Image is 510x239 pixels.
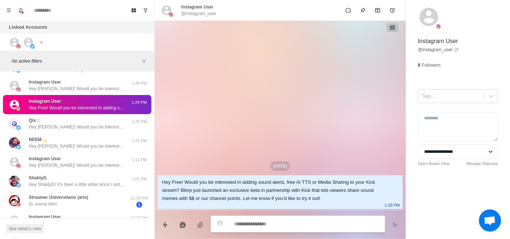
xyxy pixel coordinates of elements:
[29,155,61,162] p: Instagram User
[29,214,61,220] p: Instagram User
[181,10,216,17] p: @instagram_user
[479,210,501,232] a: Open chat
[385,3,400,18] button: Add reminder
[29,85,125,92] p: Hey [PERSON_NAME]! Would you be interested in adding sound alerts, free AI TTS or Media Sharing t...
[385,201,400,209] p: 1:29 PM
[29,143,125,150] p: Hey [PERSON_NAME]! Would you be interested in adding sound alerts, free AI TTS or Media Sharing t...
[175,218,190,232] button: Reply with AI
[341,3,356,18] button: Mark as unread
[16,106,21,111] img: picture
[130,176,149,182] p: 1:01 PM
[130,80,149,87] p: 1:48 PM
[9,176,20,187] img: picture
[16,145,21,149] img: picture
[29,175,47,181] p: ShaktyG
[29,181,125,188] p: Hey ShaktyG! It’s been a little while since I last reached out — just wanted to check in and see ...
[418,37,458,46] p: Instagram User
[130,138,149,144] p: 1:21 PM
[29,194,88,201] p: Streamer Universitario (aris)
[29,79,61,85] p: Instagram User
[16,183,21,187] img: picture
[181,4,213,10] p: Instagram User
[388,218,403,232] button: Send message
[370,3,385,18] button: Archive
[130,99,149,106] p: 1:29 PM
[140,4,151,16] button: Show unread conversations
[29,136,47,143] p: NEEM💫
[436,24,441,29] img: picture
[16,44,21,49] img: picture
[169,13,173,17] img: picture
[3,4,15,16] button: Menu
[15,4,27,16] button: Notifications
[29,105,125,111] p: Hey Free! Would you be interested in adding sound alerts, free AI TTS or Media Sharing to your Ki...
[37,38,46,47] button: Add account
[130,195,149,201] p: 12:39 PM
[9,137,20,148] img: picture
[130,119,149,125] p: 1:26 PM
[9,118,20,129] img: picture
[270,161,290,171] p: [DATE]
[140,57,149,66] button: Add filters
[29,117,41,124] p: Qix❄️
[9,24,47,31] p: Linked Accounts
[29,162,125,169] p: Hey [PERSON_NAME]! Would you be interested in adding sound alerts, free AI TTS or Media Sharing t...
[16,126,21,130] img: picture
[418,46,459,53] a: @instagram_user
[418,62,420,68] p: 0
[16,164,21,168] img: picture
[158,218,172,232] button: Quick replies
[30,44,35,49] img: picture
[16,203,21,207] img: picture
[130,157,149,163] p: 1:11 PM
[193,218,208,232] button: Add media
[6,224,44,233] button: See what's new
[29,201,57,207] p: Si, suena bien
[16,87,21,92] img: picture
[162,178,387,203] div: Hey Free! Would you be interested in adding sound alerts, free AI TTS or Media Sharing to your Ki...
[422,62,441,68] p: Followers
[29,124,125,130] p: Hey [PERSON_NAME]! Would you be interested in adding sound alerts, free AI TTS or Media Sharing t...
[136,202,142,208] span: 1
[12,58,140,64] p: No active filters
[130,215,149,221] p: 12:27 PM
[418,161,450,167] a: Open Board View
[29,98,61,105] p: Instagram User
[356,3,370,18] button: Pin
[128,4,140,16] button: Board View
[9,195,20,206] img: picture
[467,161,498,167] a: Manage Statuses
